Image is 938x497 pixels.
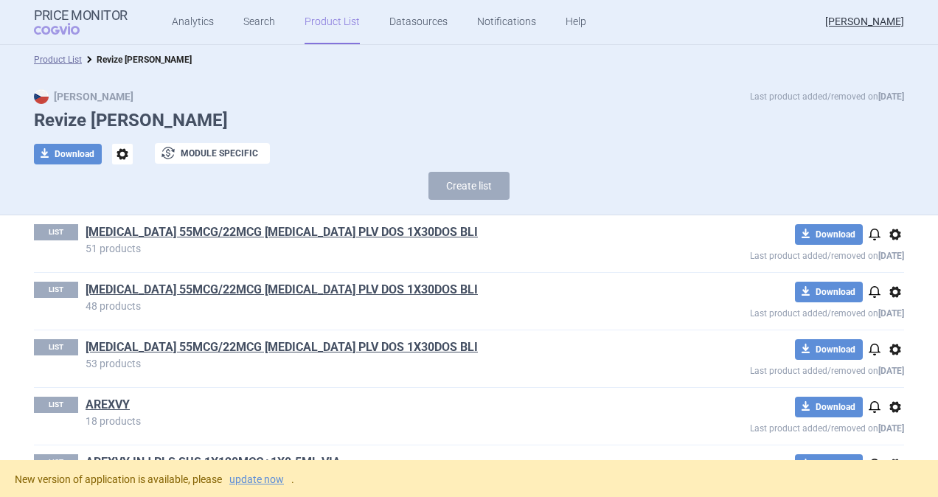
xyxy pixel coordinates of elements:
button: Download [795,224,863,245]
a: Product List [34,55,82,65]
a: [MEDICAL_DATA] 55MCG/22MCG [MEDICAL_DATA] PLV DOS 1X30DOS BLI [86,339,478,355]
button: Download [795,397,863,417]
p: LIST [34,454,78,470]
strong: [DATE] [878,251,904,261]
h1: AREXVY INJ PLS SUS 1X120MCG+1X0.5ML VIA [86,454,643,473]
button: Module specific [155,143,270,164]
p: Last product added/removed on [643,302,904,321]
h1: ANORO ELLIPTA 55MCG/22MCG INH PLV DOS 1X30DOS BLI [86,339,643,358]
p: Last product added/removed on [643,417,904,436]
p: LIST [34,282,78,298]
button: Download [795,454,863,475]
button: Create list [428,172,510,200]
a: [MEDICAL_DATA] 55MCG/22MCG [MEDICAL_DATA] PLV DOS 1X30DOS BLI [86,282,478,298]
a: [MEDICAL_DATA] 55MCG/22MCG [MEDICAL_DATA] PLV DOS 1X30DOS BLI [86,224,478,240]
li: Revize Max Price [82,52,192,67]
strong: Price Monitor [34,8,128,23]
p: 48 products [86,301,643,311]
h1: AREXVY [86,397,643,416]
img: CZ [34,89,49,104]
span: COGVIO [34,23,100,35]
h1: ANORO ELLIPTA 55MCG/22MCG INH PLV DOS 1X30DOS BLI [86,282,643,301]
p: Last product added/removed on [750,89,904,104]
strong: Revize [PERSON_NAME] [97,55,192,65]
a: update now [229,474,284,484]
p: LIST [34,397,78,413]
strong: [DATE] [878,366,904,376]
p: 51 products [86,243,643,254]
button: Download [34,144,102,164]
p: LIST [34,224,78,240]
button: Download [795,282,863,302]
strong: [DATE] [878,308,904,319]
strong: [DATE] [878,423,904,434]
a: Price MonitorCOGVIO [34,8,128,36]
p: 53 products [86,358,643,369]
p: 18 products [86,416,643,426]
p: LIST [34,339,78,355]
li: Product List [34,52,82,67]
h1: Revize [PERSON_NAME] [34,110,904,131]
a: AREXVY [86,397,130,413]
h1: ANORO ELLIPTA 55MCG/22MCG INH PLV DOS 1X30DOS BLI [86,224,643,243]
p: Last product added/removed on [643,360,904,378]
span: New version of application is available, please . [15,473,294,485]
button: Download [795,339,863,360]
strong: [PERSON_NAME] [34,91,133,102]
p: Last product added/removed on [643,245,904,263]
strong: [DATE] [878,91,904,102]
a: AREXVY INJ PLS SUS 1X120MCG+1X0.5ML VIA [86,454,341,470]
